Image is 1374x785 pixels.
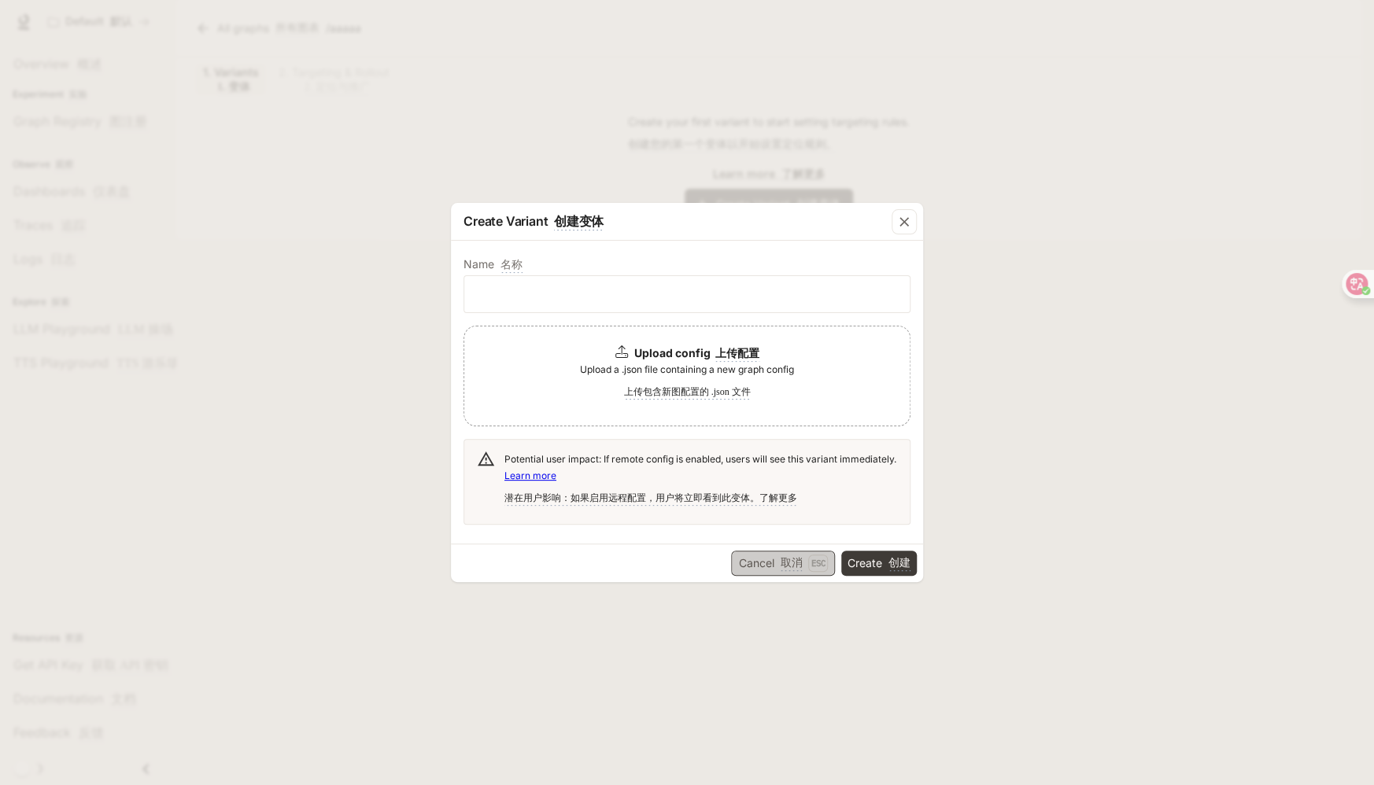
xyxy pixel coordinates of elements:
[504,470,556,481] a: Learn more
[731,551,835,576] button: Cancel 取消Esc
[634,346,759,359] b: Upload config
[504,492,797,506] font: 潜在用户影响：如果启用远程配置，用户将立即看到此变体。了解更多
[841,551,917,576] button: Create 创建
[580,362,794,407] span: Upload a .json file containing a new graph config
[554,215,604,230] font: 创建变体
[780,557,802,571] font: 取消
[715,348,759,362] font: 上传配置
[808,555,828,572] p: Esc
[464,259,523,271] p: Name
[504,453,896,503] span: Potential user impact: If remote config is enabled, users will see this variant immediately.
[888,557,910,571] font: 创建
[464,212,604,231] p: Create Variant
[500,259,523,273] font: 名称
[623,386,750,400] font: 上传包含新图配置的 .json 文件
